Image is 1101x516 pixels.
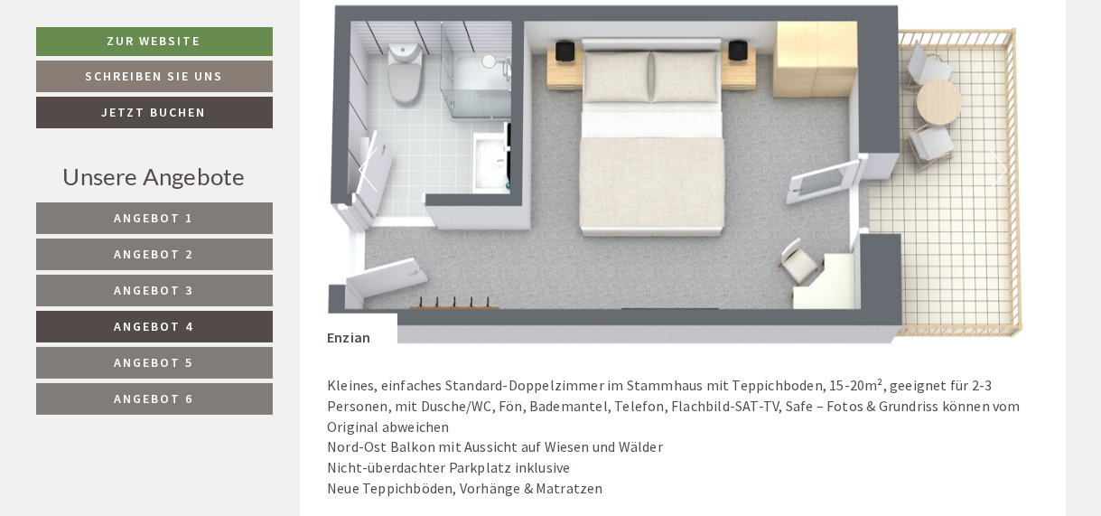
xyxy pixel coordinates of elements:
[36,61,273,92] a: Schreiben Sie uns
[115,282,194,298] span: Angebot 3
[115,210,194,226] span: Angebot 1
[359,147,378,192] button: Previous
[36,27,273,56] a: Zur Website
[327,375,1039,499] p: Kleines, einfaches Standard-Doppelzimmer im Stammhaus mit Teppichboden, 15-20m², geeignet für 2-3...
[36,97,273,128] a: Jetzt buchen
[115,390,194,407] span: Angebot 6
[988,147,1007,192] button: Next
[115,354,194,371] span: Angebot 5
[115,318,194,334] span: Angebot 4
[115,246,194,262] span: Angebot 2
[36,160,273,193] div: Unsere Angebote
[327,314,397,348] div: Enzian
